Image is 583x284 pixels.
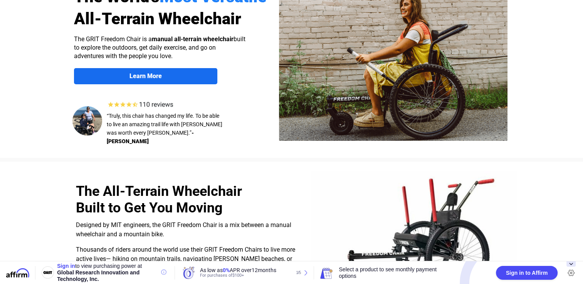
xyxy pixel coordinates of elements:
[129,72,162,80] strong: Learn More
[152,35,234,43] strong: manual all-terrain wheelchair
[107,113,222,136] span: “Truly, this chair has changed my life. To be able to live an amazing trail life with [PERSON_NAM...
[74,68,217,84] a: Learn More
[76,221,291,238] span: Designed by MIT engineers, the GRIT Freedom Chair is a mix between a manual wheelchair and a moun...
[76,183,242,216] span: The All-Terrain Wheelchair Built to Get You Moving
[27,186,94,200] input: Get more information
[76,246,295,272] span: Thousands of riders around the world use their GRIT Freedom Chairs to live more active lives— hik...
[74,9,241,28] span: All-Terrain Wheelchair
[74,35,245,60] span: The GRIT Freedom Chair is a built to explore the outdoors, get daily exercise, and go on adventur...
